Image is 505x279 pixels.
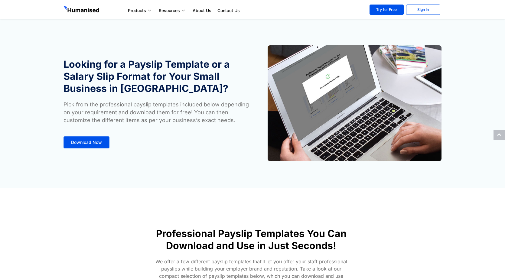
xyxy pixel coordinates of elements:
[214,7,243,14] a: Contact Us
[406,5,440,15] a: Sign In
[125,7,156,14] a: Products
[64,136,109,148] a: Download Now
[71,140,102,144] span: Download Now
[64,101,249,124] p: Pick from the professional payslip templates included below depending on your requirement and dow...
[156,7,190,14] a: Resources
[64,6,100,14] img: GetHumanised Logo
[145,228,358,252] h1: Professional Payslip Templates You Can Download and Use in Just Seconds!
[370,5,404,15] a: Try for Free
[190,7,214,14] a: About Us
[64,58,249,95] h1: Looking for a Payslip Template or a Salary Slip Format for Your Small Business in [GEOGRAPHIC_DATA]?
